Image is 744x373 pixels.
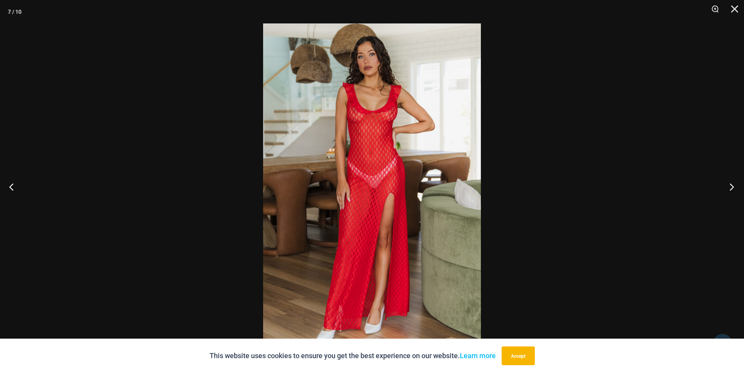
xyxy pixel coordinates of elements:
button: Next [715,167,744,206]
button: Accept [502,346,535,365]
p: This website uses cookies to ensure you get the best experience on our website. [210,350,496,362]
img: Sometimes Red 587 Dress 01 [263,23,481,350]
div: 7 / 10 [8,6,22,18]
a: Learn more [460,352,496,360]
